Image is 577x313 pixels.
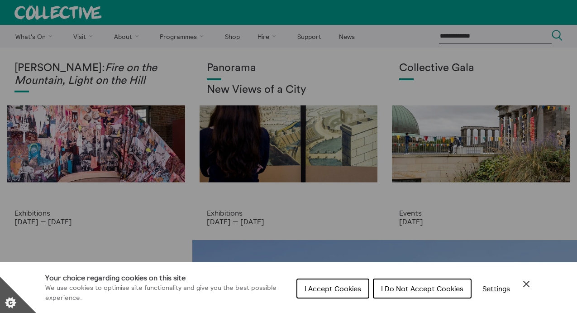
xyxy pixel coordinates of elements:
button: Close Cookie Control [521,279,532,289]
button: Settings [475,279,517,298]
h1: Your choice regarding cookies on this site [45,272,289,283]
p: We use cookies to optimise site functionality and give you the best possible experience. [45,283,289,303]
button: I Do Not Accept Cookies [373,279,472,299]
span: I Accept Cookies [305,284,361,293]
span: I Do Not Accept Cookies [381,284,463,293]
button: I Accept Cookies [296,279,369,299]
span: Settings [482,284,510,293]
